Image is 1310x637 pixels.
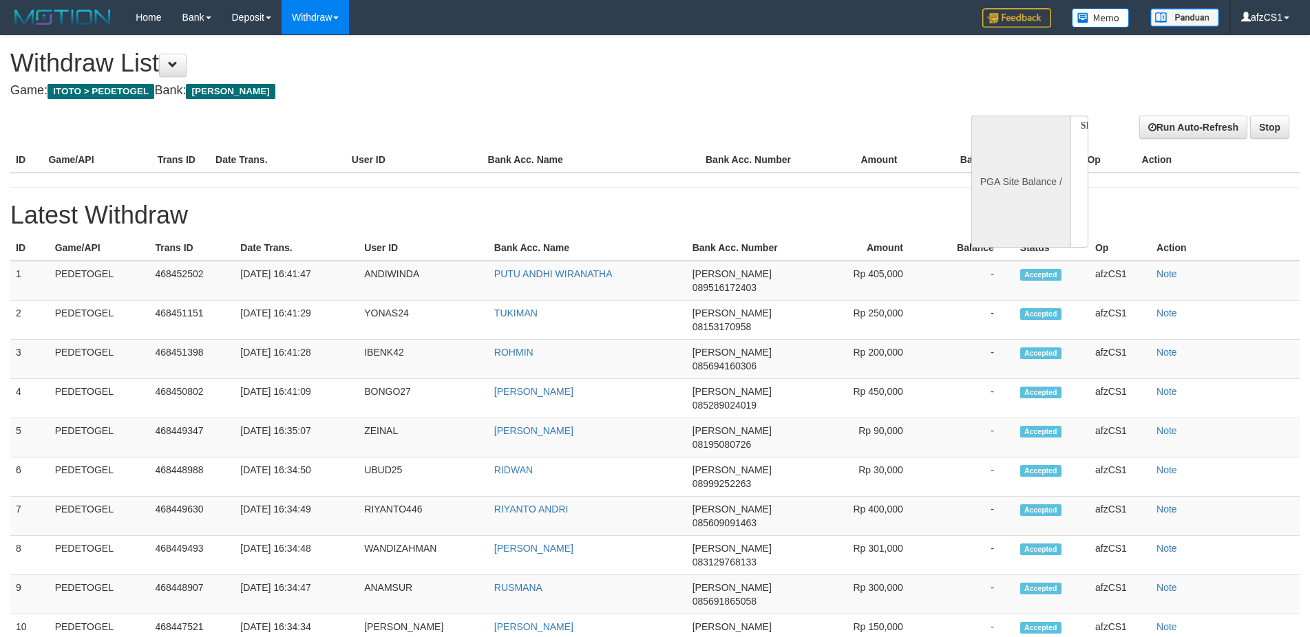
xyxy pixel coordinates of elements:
span: Accepted [1020,583,1061,594]
td: PEDETOGEL [50,340,150,379]
th: Balance [924,235,1015,261]
span: 085289024019 [693,400,757,411]
span: 083129768133 [693,557,757,568]
span: Accepted [1020,308,1061,320]
td: [DATE] 16:34:48 [235,536,359,575]
th: Action [1151,235,1300,261]
td: 468448907 [149,575,235,614]
h1: Withdraw List [10,50,860,77]
a: Note [1156,582,1177,593]
th: Bank Acc. Name [489,235,687,261]
span: [PERSON_NAME] [186,84,275,99]
a: [PERSON_NAME] [494,621,573,632]
td: 8 [10,536,50,575]
span: [PERSON_NAME] [693,347,772,358]
td: 5 [10,418,50,457]
a: Note [1156,543,1177,554]
th: Balance [918,147,1017,173]
span: 089516172403 [693,282,757,293]
td: afzCS1 [1090,261,1151,301]
td: ZEINAL [359,418,489,457]
span: [PERSON_NAME] [693,268,772,279]
td: UBUD25 [359,457,489,497]
span: [PERSON_NAME] [693,307,772,318]
td: [DATE] 16:41:47 [235,261,359,301]
td: PEDETOGEL [50,261,150,301]
th: Amount [809,147,918,173]
a: Run Auto-Refresh [1139,116,1247,139]
a: Note [1156,621,1177,632]
td: PEDETOGEL [50,575,150,614]
td: afzCS1 [1090,457,1151,497]
td: 6 [10,457,50,497]
span: Accepted [1020,347,1061,359]
a: [PERSON_NAME] [494,543,573,554]
th: Bank Acc. Number [687,235,817,261]
td: 468452502 [149,261,235,301]
td: WANDIZAHMAN [359,536,489,575]
td: 4 [10,379,50,418]
td: - [924,340,1015,379]
td: ANAMSUR [359,575,489,614]
td: 468448988 [149,457,235,497]
td: afzCS1 [1090,340,1151,379]
td: YONAS24 [359,301,489,340]
td: 1 [10,261,50,301]
span: [PERSON_NAME] [693,543,772,554]
td: Rp 300,000 [816,575,924,614]
th: Bank Acc. Name [483,147,700,173]
td: afzCS1 [1090,575,1151,614]
td: - [924,418,1015,457]
td: [DATE] 16:34:47 [235,575,359,614]
th: Trans ID [152,147,210,173]
span: ITOTO > PEDETOGEL [47,84,154,99]
th: Action [1137,147,1300,173]
td: afzCS1 [1090,418,1151,457]
span: [PERSON_NAME] [693,425,772,436]
a: TUKIMAN [494,307,538,318]
th: User ID [346,147,483,173]
td: - [924,261,1015,301]
th: Game/API [50,235,150,261]
a: RUSMANA [494,582,542,593]
span: [PERSON_NAME] [693,621,772,632]
th: Trans ID [149,235,235,261]
td: PEDETOGEL [50,497,150,536]
td: PEDETOGEL [50,379,150,418]
div: PGA Site Balance / [971,116,1070,248]
a: Note [1156,504,1177,515]
a: Note [1156,425,1177,436]
td: 468449493 [149,536,235,575]
td: [DATE] 16:41:28 [235,340,359,379]
span: 08153170958 [693,321,752,332]
td: Rp 90,000 [816,418,924,457]
a: Note [1156,347,1177,358]
td: afzCS1 [1090,497,1151,536]
td: - [924,301,1015,340]
span: 08999252263 [693,478,752,489]
h4: Game: Bank: [10,84,860,98]
span: 085691865058 [693,596,757,607]
td: - [924,497,1015,536]
th: Status [1015,235,1090,261]
span: [PERSON_NAME] [693,582,772,593]
td: 3 [10,340,50,379]
td: BONGO27 [359,379,489,418]
td: 9 [10,575,50,614]
td: 468449630 [149,497,235,536]
td: PEDETOGEL [50,457,150,497]
th: ID [10,147,43,173]
td: [DATE] 16:34:50 [235,457,359,497]
td: - [924,575,1015,614]
td: 7 [10,497,50,536]
th: Bank Acc. Number [700,147,809,173]
a: ROHMIN [494,347,533,358]
td: - [924,457,1015,497]
td: Rp 405,000 [816,261,924,301]
th: Date Trans. [235,235,359,261]
span: Accepted [1020,465,1061,477]
a: Note [1156,307,1177,318]
th: Amount [816,235,924,261]
img: MOTION_logo.png [10,7,115,28]
td: 468451398 [149,340,235,379]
